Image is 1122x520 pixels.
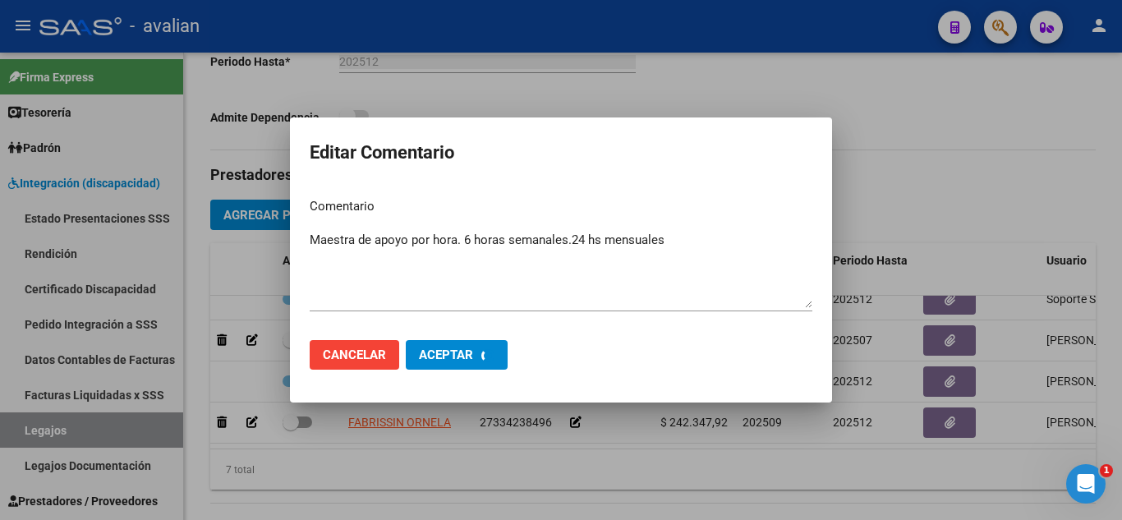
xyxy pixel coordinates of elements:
span: 1 [1100,464,1113,477]
button: Aceptar [406,340,508,370]
p: Comentario [310,197,812,216]
span: Aceptar [419,347,473,362]
button: Cancelar [310,340,399,370]
span: Cancelar [323,347,386,362]
iframe: Intercom live chat [1066,464,1106,504]
h2: Editar Comentario [310,137,812,168]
